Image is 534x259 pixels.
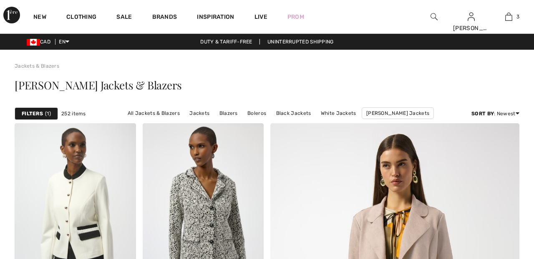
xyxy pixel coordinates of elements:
[317,108,360,119] a: White Jackets
[197,13,234,22] span: Inspiration
[233,119,283,130] a: [PERSON_NAME]
[22,110,43,117] strong: Filters
[66,13,96,22] a: Clothing
[3,7,20,23] img: 1ère Avenue
[453,24,490,33] div: [PERSON_NAME]
[471,110,519,117] div: : Newest
[505,12,512,22] img: My Bag
[27,39,40,46] img: Canadian Dollar
[468,13,475,20] a: Sign In
[284,119,325,130] a: Blue Jackets
[362,107,434,119] a: [PERSON_NAME] Jackets
[490,12,527,22] a: 3
[215,108,242,119] a: Blazers
[272,108,315,119] a: Black Jackets
[45,110,51,117] span: 1
[254,13,267,21] a: Live
[431,12,438,22] img: search the website
[33,13,46,22] a: New
[468,12,475,22] img: My Info
[15,63,59,69] a: Jackets & Blazers
[516,13,519,20] span: 3
[123,108,184,119] a: All Jackets & Blazers
[287,13,304,21] a: Prom
[59,39,69,45] span: EN
[185,108,214,119] a: Jackets
[61,110,86,117] span: 252 items
[471,111,494,117] strong: Sort By
[152,13,177,22] a: Brands
[116,13,132,22] a: Sale
[243,108,270,119] a: Boleros
[15,78,182,92] span: [PERSON_NAME] Jackets & Blazers
[27,39,54,45] span: CAD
